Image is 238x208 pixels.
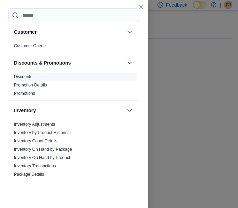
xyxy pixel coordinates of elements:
a: Promotions [14,91,35,96]
h3: Discounts & Promotions [14,59,71,66]
a: Promotion Details [14,83,47,88]
button: Customer [125,28,134,36]
a: Package Details [14,172,44,177]
span: Promotion Details [14,82,47,88]
a: Discounts [14,74,32,79]
button: Discounts & Promotions [14,59,124,66]
a: Inventory On Hand by Package [14,147,72,152]
a: Customer Queue [14,43,46,48]
button: Discounts & Promotions [125,59,134,67]
h3: Customer [14,28,37,35]
span: Discounts [14,74,32,80]
span: Inventory by Product Historical [14,130,71,135]
button: Inventory [14,107,124,114]
div: Customer [8,42,139,53]
button: Inventory [125,106,134,115]
a: Inventory Transactions [14,164,56,168]
a: Inventory Count Details [14,139,57,143]
div: Discounts & Promotions [8,73,139,100]
span: Customer Queue [14,43,46,49]
h3: Inventory [14,107,36,114]
a: Inventory by Product Historical [14,130,71,135]
a: Inventory On Hand by Product [14,155,70,160]
a: Inventory Adjustments [14,122,55,127]
button: Close this dialog [137,3,145,11]
button: Customer [14,28,124,35]
span: Inventory On Hand by Product [14,155,70,160]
